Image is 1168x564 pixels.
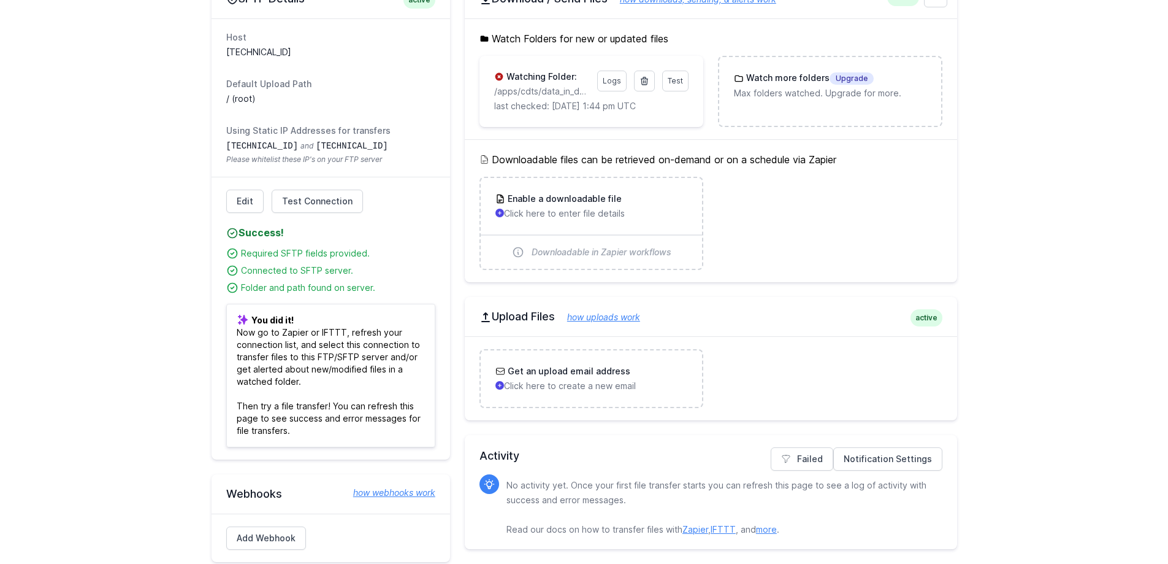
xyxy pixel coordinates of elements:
p: Now go to Zapier or IFTTT, refresh your connection list, and select this connection to transfer f... [226,304,435,447]
h2: Upload Files [479,309,942,324]
span: Please whitelist these IP's on your FTP server [226,155,435,164]
h3: Watch more folders [744,72,874,85]
dd: / (root) [226,93,435,105]
span: active [910,309,942,326]
h3: Get an upload email address [505,365,630,377]
dt: Host [226,31,435,44]
a: Watch more foldersUpgrade Max folders watched. Upgrade for more. [719,57,941,114]
b: You did it! [251,315,294,325]
dt: Using Static IP Addresses for transfers [226,125,435,137]
a: Logs [597,71,627,91]
p: last checked: [DATE] 1:44 pm UTC [494,100,689,112]
span: Test [668,76,683,85]
dt: Default Upload Path [226,78,435,90]
span: Test Connection [282,195,353,207]
h5: Watch Folders for new or updated files [479,31,942,46]
a: Failed [771,447,833,471]
span: and [300,141,313,150]
h4: Success! [226,225,435,240]
a: more [756,524,777,535]
p: /apps/cdts/data_in_datapower/get/GQYSGT1/ [494,85,590,98]
p: Max folders watched. Upgrade for more. [734,87,926,99]
a: Test Connection [272,190,363,213]
div: Required SFTP fields provided. [241,247,435,260]
p: Click here to enter file details [495,207,687,220]
div: Connected to SFTP server. [241,265,435,277]
p: No activity yet. Once your first file transfer starts you can refresh this page to see a log of a... [506,478,933,537]
a: Edit [226,190,264,213]
h2: Webhooks [226,487,435,501]
code: [TECHNICAL_ID] [226,141,299,151]
span: Upgrade [830,72,874,85]
h2: Activity [479,447,942,465]
iframe: Drift Widget Chat Controller [1107,503,1153,549]
dd: [TECHNICAL_ID] [226,46,435,58]
code: [TECHNICAL_ID] [316,141,388,151]
div: Folder and path found on server. [241,282,435,294]
a: Enable a downloadable file Click here to enter file details Downloadable in Zapier workflows [481,178,702,269]
a: Get an upload email address Click here to create a new email [481,350,702,407]
p: Click here to create a new email [495,380,687,392]
a: Add Webhook [226,527,306,550]
a: Test [662,71,689,91]
h3: Watching Folder: [504,71,577,83]
a: IFTTT [711,524,736,535]
h5: Downloadable files can be retrieved on-demand or on a schedule via Zapier [479,152,942,167]
a: Notification Settings [833,447,942,471]
h3: Enable a downloadable file [505,193,622,205]
a: how webhooks work [341,487,435,499]
span: Downloadable in Zapier workflows [532,246,671,258]
a: Zapier [682,524,708,535]
a: how uploads work [555,312,640,322]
